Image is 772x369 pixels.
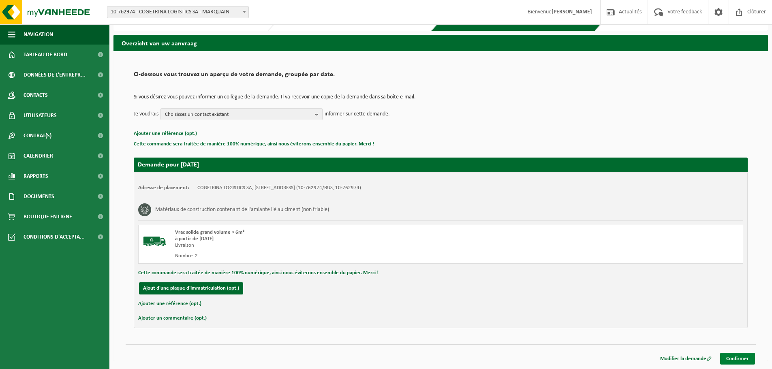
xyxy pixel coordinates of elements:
span: Tableau de bord [24,45,67,65]
button: Ajout d'une plaque d'immatriculation (opt.) [139,282,243,294]
div: Livraison [175,242,473,249]
span: Calendrier [24,146,53,166]
span: Contrat(s) [24,126,51,146]
h2: Overzicht van uw aanvraag [113,35,768,51]
a: Confirmer [720,353,755,365]
h3: Matériaux de construction contenant de l'amiante lié au ciment (non friable) [155,203,329,216]
span: Documents [24,186,54,207]
strong: Adresse de placement: [138,185,189,190]
div: Nombre: 2 [175,253,473,259]
button: Choisissez un contact existant [160,108,323,120]
span: Vrac solide grand volume > 6m³ [175,230,244,235]
p: Je voudrais [134,108,158,120]
span: Choisissez un contact existant [165,109,312,121]
button: Ajouter un commentaire (opt.) [138,313,207,324]
h2: Ci-dessous vous trouvez un aperçu de votre demande, groupée par date. [134,71,748,82]
span: Données de l'entrepr... [24,65,86,85]
span: Contacts [24,85,48,105]
button: Cette commande sera traitée de manière 100% numérique, ainsi nous éviterons ensemble du papier. M... [134,139,374,149]
img: BL-SO-LV.png [143,229,167,254]
span: Navigation [24,24,53,45]
p: Si vous désirez vous pouvez informer un collègue de la demande. Il va recevoir une copie de la de... [134,94,748,100]
span: 10-762974 - COGETRINA LOGISTICS SA - MARQUAIN [107,6,248,18]
span: Rapports [24,166,48,186]
p: informer sur cette demande. [325,108,390,120]
strong: Demande pour [DATE] [138,162,199,168]
strong: [PERSON_NAME] [552,9,592,15]
button: Ajouter une référence (opt.) [134,128,197,139]
a: Modifier la demande [654,353,718,365]
strong: à partir de [DATE] [175,236,214,241]
span: Boutique en ligne [24,207,72,227]
button: Cette commande sera traitée de manière 100% numérique, ainsi nous éviterons ensemble du papier. M... [138,268,379,278]
button: Ajouter une référence (opt.) [138,299,201,309]
span: Conditions d'accepta... [24,227,85,247]
span: Utilisateurs [24,105,57,126]
td: COGETRINA LOGISTICS SA, [STREET_ADDRESS] (10-762974/BUS, 10-762974) [197,185,361,191]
